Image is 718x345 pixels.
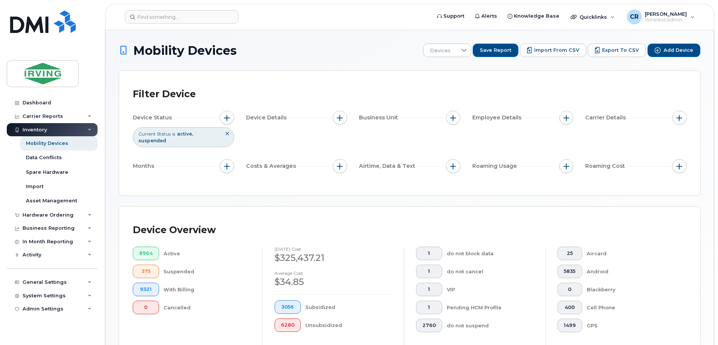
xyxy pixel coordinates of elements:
span: 1 [422,286,436,292]
button: 1 [416,247,442,260]
span: Costs & Averages [246,162,298,170]
button: 6280 [275,318,301,332]
button: 5835 [557,265,582,278]
span: 5835 [564,268,576,274]
button: 9321 [133,283,159,296]
span: active [177,131,193,137]
div: $34.85 [275,276,392,288]
div: Suspended [164,265,251,278]
div: Aircard [587,247,675,260]
button: 8964 [133,247,159,260]
span: suspended [138,138,166,143]
span: Device Details [246,114,289,122]
span: Employee Details [472,114,524,122]
button: 375 [133,265,159,278]
div: Cell Phone [587,301,675,314]
div: Android [587,265,675,278]
span: Current Status [138,131,171,137]
span: 9321 [139,286,153,292]
div: $325,437.21 [275,252,392,264]
span: Business Unit [359,114,400,122]
div: Cancelled [164,301,251,314]
h4: [DATE] cost [275,247,392,252]
button: 0 [557,283,582,296]
div: do not block data [447,247,533,260]
button: 400 [557,301,582,314]
span: Carrier Details [585,114,628,122]
div: Pending HCM Profile [447,301,533,314]
span: Airtime, Data & Text [359,162,418,170]
div: Unsubsidized [305,318,392,332]
span: 400 [564,304,576,310]
div: Blackberry [587,283,675,296]
span: 25 [564,250,576,256]
span: Export to CSV [602,47,639,54]
button: 25 [557,247,582,260]
span: Roaming Cost [585,162,627,170]
div: Device Overview [133,220,216,240]
button: 1 [416,301,442,314]
span: 8964 [139,250,153,256]
span: Add Device [664,47,693,54]
span: 1 [422,304,436,310]
span: 0 [139,304,153,310]
span: Save Report [480,47,511,54]
div: do not suspend [447,319,533,332]
span: 1 [422,250,436,256]
span: is [172,131,175,137]
span: Roaming Usage [472,162,519,170]
span: 6280 [281,322,294,328]
button: Save Report [473,44,518,57]
div: With Billing [164,283,251,296]
span: 3056 [281,304,294,310]
span: Device Status [133,114,174,122]
button: Export to CSV [588,44,646,57]
span: 375 [139,268,153,274]
span: 0 [564,286,576,292]
div: VIP [447,283,533,296]
button: Add Device [647,44,700,57]
div: Active [164,247,251,260]
div: Filter Device [133,84,196,104]
span: Months [133,162,156,170]
button: 1 [416,265,442,278]
span: 2760 [422,322,436,328]
button: 0 [133,301,159,314]
span: Devices [424,44,457,57]
button: 3056 [275,300,301,314]
span: Mobility Devices [133,44,237,57]
button: Import from CSV [520,44,586,57]
div: Subsidized [305,300,392,314]
button: 1 [416,283,442,296]
button: 2760 [416,319,442,332]
div: do not cancel [447,265,533,278]
span: Import from CSV [534,47,579,54]
div: GPS [587,319,675,332]
button: 1499 [557,319,582,332]
span: 1499 [564,322,576,328]
span: 1 [422,268,436,274]
h4: Average cost [275,271,392,276]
